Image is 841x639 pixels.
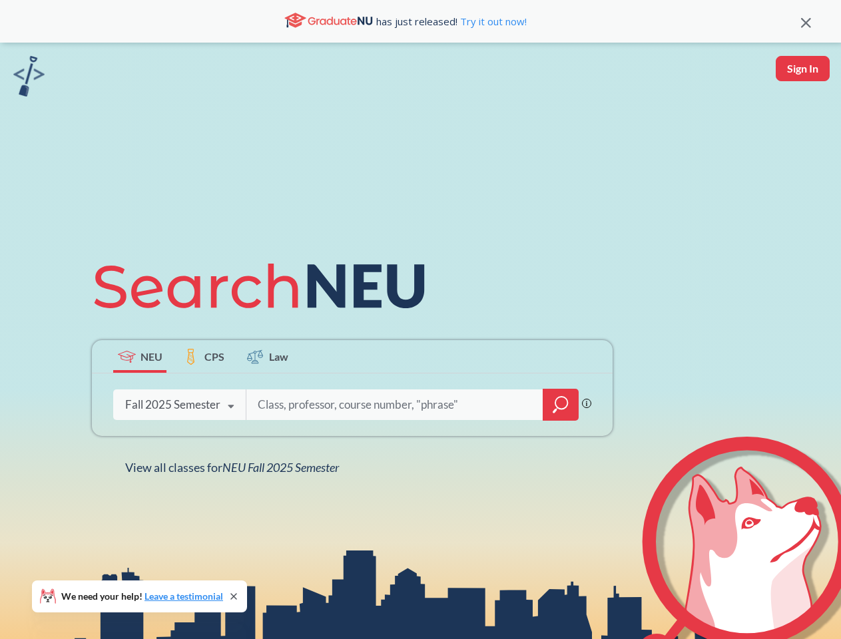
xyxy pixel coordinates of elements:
[125,460,339,475] span: View all classes for
[256,391,533,419] input: Class, professor, course number, "phrase"
[376,14,527,29] span: has just released!
[61,592,223,601] span: We need your help!
[204,349,224,364] span: CPS
[13,56,45,97] img: sandbox logo
[140,349,162,364] span: NEU
[222,460,339,475] span: NEU Fall 2025 Semester
[457,15,527,28] a: Try it out now!
[13,56,45,101] a: sandbox logo
[144,590,223,602] a: Leave a testimonial
[543,389,579,421] div: magnifying glass
[125,397,220,412] div: Fall 2025 Semester
[553,395,569,414] svg: magnifying glass
[776,56,830,81] button: Sign In
[269,349,288,364] span: Law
